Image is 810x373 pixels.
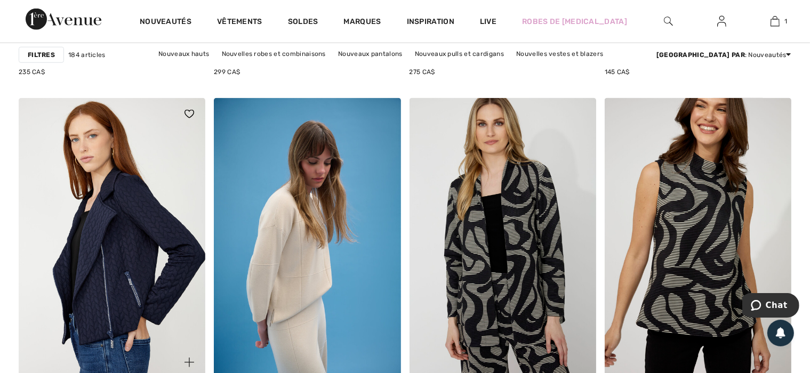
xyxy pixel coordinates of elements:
[522,16,627,27] a: Robes de [MEDICAL_DATA]
[407,17,454,28] span: Inspiration
[185,358,194,367] img: plus_v2.svg
[26,9,101,30] img: 1ère Avenue
[288,17,318,28] a: Soldes
[709,15,735,28] a: Se connecter
[185,110,194,118] img: heart_black_full.svg
[217,17,262,28] a: Vêtements
[749,15,801,28] a: 1
[214,68,240,76] span: 299 CA$
[293,61,353,75] a: Nouvelles jupes
[344,17,381,28] a: Marques
[664,15,673,28] img: recherche
[742,293,799,320] iframe: Ouvre un widget dans lequel vous pouvez chatter avec l’un de nos agents
[19,68,45,76] span: 235 CA$
[717,15,726,28] img: Mes infos
[605,68,630,76] span: 145 CA$
[410,47,509,61] a: Nouveaux pulls et cardigans
[785,17,788,26] span: 1
[656,50,791,60] div: : Nouveautés
[771,15,780,28] img: Mon panier
[153,47,214,61] a: Nouveaux hauts
[68,50,106,60] span: 184 articles
[410,68,435,76] span: 275 CA$
[355,61,469,75] a: Nouveaux vêtements d'extérieur
[511,47,608,61] a: Nouvelles vestes et blazers
[480,16,496,27] a: Live
[28,50,55,60] strong: Filtres
[216,47,331,61] a: Nouvelles robes et combinaisons
[656,51,745,59] strong: [GEOGRAPHIC_DATA] par
[333,47,407,61] a: Nouveaux pantalons
[140,17,191,28] a: Nouveautés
